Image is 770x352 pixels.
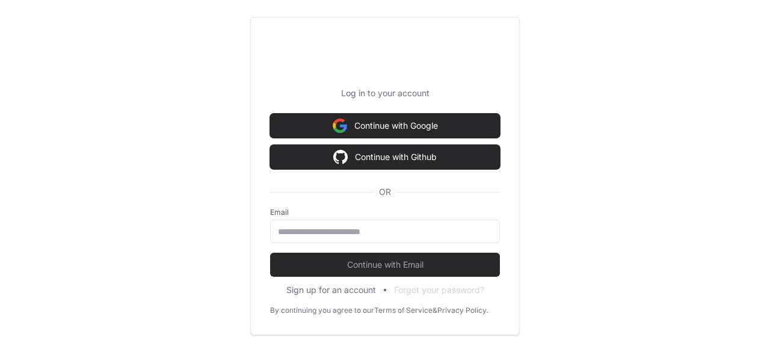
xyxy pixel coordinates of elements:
p: Log in to your account [270,87,500,99]
button: Forgot your password? [394,284,484,296]
a: Privacy Policy. [437,306,488,315]
img: Sign in with google [333,114,347,138]
label: Email [270,208,500,217]
span: Continue with Email [270,259,500,271]
span: OR [374,186,396,198]
div: By continuing you agree to our [270,306,374,315]
div: & [433,306,437,315]
button: Continue with Google [270,114,500,138]
button: Continue with Email [270,253,500,277]
button: Sign up for an account [286,284,376,296]
a: Terms of Service [374,306,433,315]
img: Sign in with google [333,145,348,169]
button: Continue with Github [270,145,500,169]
